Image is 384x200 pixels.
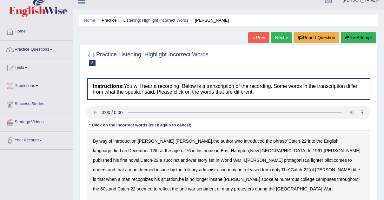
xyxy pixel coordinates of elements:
[337,177,359,182] b: throughout
[189,177,195,182] b: no
[137,186,153,191] b: seemed
[175,139,212,144] b: [PERSON_NAME]
[120,158,128,163] b: first
[131,177,153,182] b: recognizes
[122,148,127,153] b: on
[197,148,202,153] b: his
[199,167,227,172] b: administration
[324,158,333,163] b: pilot
[93,177,96,182] b: is
[156,167,169,172] b: insane
[301,139,307,144] b: 22
[255,186,268,191] b: during
[353,167,360,172] b: title
[334,158,347,163] b: comes
[93,158,112,163] b: published
[84,18,95,23] a: Home
[181,158,188,163] b: anti
[235,139,243,144] b: who
[113,158,119,163] b: his
[262,167,271,172] b: from
[0,132,73,147] a: Your Account
[323,186,331,191] b: War
[97,177,105,182] b: that
[280,177,299,182] b: numerous
[128,148,149,153] b: December
[196,177,208,182] b: longer
[186,148,191,153] b: 76
[221,148,230,153] b: East
[93,167,115,172] b: understand
[308,139,315,144] b: into
[0,113,73,129] a: Strategy Videos
[216,148,220,153] b: in
[275,177,278,182] b: at
[87,78,370,100] h4: You will hear a recording. Below is a transcription of the recording. Some words in the transcrip...
[192,148,195,153] b: in
[160,158,162,163] b: a
[315,167,352,172] b: [PERSON_NAME]
[310,167,314,172] b: of
[139,167,155,172] b: deemed
[172,186,178,191] b: the
[304,167,309,172] b: 22
[272,167,280,172] b: duty
[96,17,116,23] li: Practice
[248,32,269,43] a: « Prev
[117,186,129,191] b: Catch
[221,139,233,144] b: author
[125,167,128,172] b: a
[216,158,219,163] b: in
[116,167,124,172] b: that
[196,186,216,191] b: sentiment
[159,186,171,191] b: reflect
[284,158,306,163] b: protagonist
[138,139,174,144] b: [PERSON_NAME]
[109,139,112,144] b: of
[93,83,124,89] b: Instructions:
[93,148,111,153] b: language
[294,32,339,43] button: Report Question
[113,148,121,153] b: died
[87,50,209,66] h2: Practice Listening: Highlight Incorrect Words
[87,130,370,200] div: , , " - " , , . , , - , - . , , . " - " , , , - - .
[273,139,287,144] b: phrase
[114,139,136,144] b: introduction
[262,177,273,182] b: spoke
[234,186,254,191] b: protesters
[181,148,185,153] b: of
[160,148,164,153] b: at
[307,158,310,163] b: a
[341,32,376,43] button: Re-Attempt
[165,148,171,153] b: the
[209,158,215,163] b: set
[288,139,300,144] b: Catch
[188,186,195,191] b: war
[99,139,107,144] b: way
[213,139,219,144] b: the
[154,177,160,182] b: his
[129,167,137,172] b: man
[150,148,159,153] b: 12th
[276,186,322,191] b: [GEOGRAPHIC_DATA]
[266,139,272,144] b: the
[189,17,229,23] li: [PERSON_NAME]
[122,177,130,182] b: man
[271,32,292,43] a: Next »
[311,158,323,163] b: fighter
[198,158,207,163] b: story
[0,95,73,111] a: Success Stories
[163,158,180,163] b: succinct
[93,139,98,144] b: By
[129,158,139,163] b: novel
[123,18,188,23] a: Listening: Highlight Incorrect Words
[161,177,178,182] b: situation
[89,60,96,66] span: 2
[228,167,236,172] b: may
[224,177,260,182] b: [PERSON_NAME]
[316,139,322,144] b: the
[93,186,99,191] b: the
[130,186,136,191] b: 22
[204,148,215,153] b: home
[242,158,245,163] b: II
